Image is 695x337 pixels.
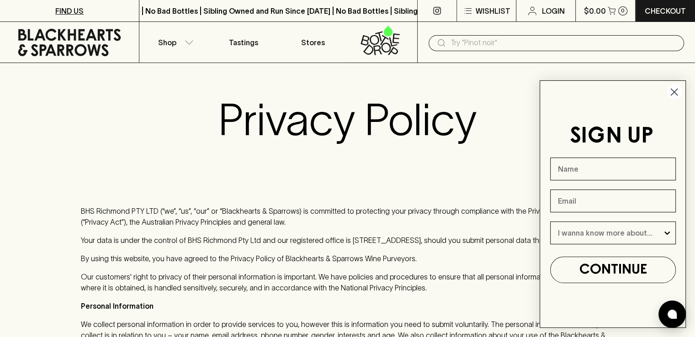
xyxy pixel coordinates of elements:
[278,22,348,63] a: Stores
[550,190,676,212] input: Email
[621,8,625,13] p: 0
[81,271,615,293] p: Our customers' right to privacy of their personal information is important. We have policies and ...
[663,222,672,244] button: Show Options
[451,36,677,50] input: Try "Pinot noir"
[645,5,686,16] p: Checkout
[139,22,209,63] button: Shop
[81,302,154,310] strong: Personal Information
[558,222,663,244] input: I wanna know more about...
[550,158,676,180] input: Name
[81,205,615,227] p: BHS Richmond PTY LTD (“we”, “us”, “our” or “Blackhearts & Sparrows) is committed to protecting yo...
[570,126,653,147] span: SIGN UP
[541,5,564,16] p: Login
[218,94,477,145] h1: Privacy Policy
[229,37,258,48] p: Tastings
[81,235,615,246] p: Your data is under the control of BHS Richmond Pty Ltd and our registered office is [STREET_ADDRE...
[666,84,682,100] button: Close dialog
[81,253,615,264] p: By using this website, you have agreed to the Privacy Policy of Blackhearts & Sparrows Wine Purve...
[531,71,695,337] div: FLYOUT Form
[550,257,676,283] button: CONTINUE
[209,22,278,63] a: Tastings
[584,5,606,16] p: $0.00
[475,5,510,16] p: Wishlist
[158,37,176,48] p: Shop
[668,310,677,319] img: bubble-icon
[55,5,84,16] p: FIND US
[301,37,325,48] p: Stores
